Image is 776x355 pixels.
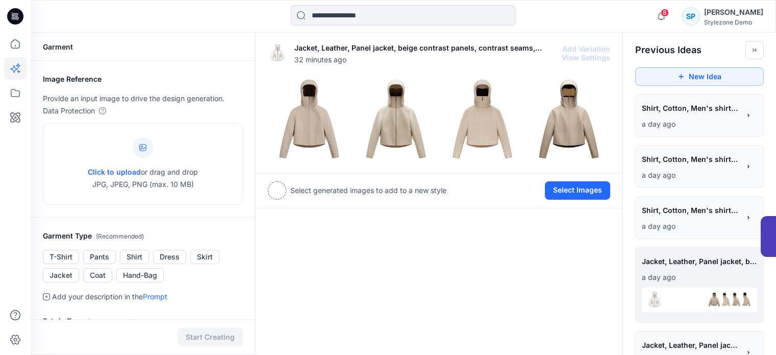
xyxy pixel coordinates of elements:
[642,254,757,269] span: Jacket, Leather, Panel jacket, beige contrast panels, contrast seams, cream / beige tone colour, ...
[88,166,198,191] p: or drag and drop JPG, JPEG, PNG (max. 10 MB)
[704,18,763,26] div: Stylezone Demo
[43,92,243,105] p: Provide an input image to drive the design generation.
[268,78,350,160] img: 0.png
[737,292,753,308] img: 0.png
[43,73,243,85] h2: Image Reference
[635,44,702,56] h2: Previous Ideas
[290,184,446,197] p: Select generated images to add to a new style
[268,44,286,62] img: eyJhbGciOiJIUzI1NiIsImtpZCI6IjAiLCJ0eXAiOiJKV1QifQ.eyJkYXRhIjp7InR5cGUiOiJzdG9yYWdlIiwicGF0aCI6Im...
[43,315,243,328] h2: Fabric Type
[745,41,764,59] button: Toggle idea bar
[646,292,662,308] img: eyJhbGciOiJIUzI1NiIsImtpZCI6IjAiLCJ0eXAiOiJKV1QifQ.eyJkYXRhIjp7InR5cGUiOiJzdG9yYWdlIiwicGF0aCI6Im...
[43,230,243,243] h2: Garment Type
[642,118,740,130] p: October 13, 2025
[642,338,739,352] span: Jacket, Leather, Panel jacket, contrast panels, contrast seams, cream / beige tone colour, black ...
[642,220,740,232] p: October 13, 2025
[52,291,167,303] p: Add your description in the
[545,181,610,200] button: Select Images
[88,168,141,176] span: Click to upload
[642,169,740,181] p: October 13, 2025
[562,44,610,53] button: Add Variation
[661,9,669,17] span: 8
[43,105,95,117] p: Data Protection
[442,78,523,160] img: 2.png
[88,318,136,325] span: ( Recommended )
[294,54,545,65] span: 32 minutes ago
[83,268,112,282] button: Coat
[642,101,739,115] span: Shirt, Cotton, Men's shirt, button down, front patch pocket, with removable zip sleeves
[727,292,743,308] img: 1.png
[143,292,167,301] a: Prompt
[43,250,79,264] button: T-Shirt
[153,250,186,264] button: Dress
[294,42,545,54] p: Jacket, Leather, Panel jacket, beige contrast panels, contrast seams, cream / beige tone colour, ...
[635,67,764,86] button: New Idea
[43,268,79,282] button: Jacket
[190,250,219,264] button: Skirt
[642,152,739,167] span: Shirt, Cotton, Men's shirt with option to zip on sleeves and front 2 pockets
[355,78,437,160] img: 1.png
[120,250,149,264] button: Shirt
[704,6,763,18] div: [PERSON_NAME]
[642,203,739,218] span: Shirt, Cotton, Men's shirt with option to zip on sleeves and front 2 pockets
[682,7,700,26] div: SP
[83,250,116,264] button: Pants
[706,292,722,308] img: 3.png
[528,78,610,160] img: 3.png
[642,271,757,283] p: October 13, 2025
[716,292,733,308] img: 2.png
[562,53,610,62] button: View Settings
[96,232,144,240] span: ( Recommended )
[116,268,164,282] button: Hand-Bag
